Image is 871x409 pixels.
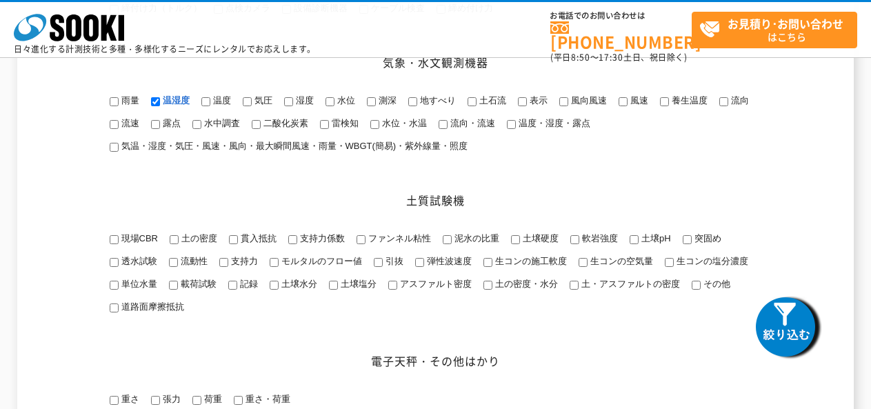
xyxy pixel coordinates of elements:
[628,95,648,106] span: 風速
[619,97,628,106] input: 風速
[483,258,492,267] input: 生コンの施工軟度
[728,15,843,32] strong: お見積り･お問い合わせ
[14,45,316,53] p: 日々進化する計測技術と多種・多様化するニーズにレンタルでお応えします。
[329,281,338,290] input: 土壌塩分
[692,12,857,48] a: お見積り･お問い合わせはこちら
[439,120,448,129] input: 流向・流速
[169,258,178,267] input: 流動性
[511,235,520,244] input: 土壌硬度
[119,118,139,128] span: 流速
[492,256,567,266] span: 生コンの施工軟度
[415,258,424,267] input: 弾性波速度
[270,281,279,290] input: 土壌水分
[151,120,160,129] input: 露点
[388,281,397,290] input: アスファルト密度
[326,97,334,106] input: 水位
[261,118,308,128] span: 二酸化炭素
[397,279,472,289] span: アスファルト密度
[527,95,548,106] span: 表示
[367,97,376,106] input: 測深
[243,394,290,404] span: 重さ・荷重
[252,95,272,106] span: 気圧
[492,279,558,289] span: 土の密度・水分
[639,233,671,243] span: 土壌pH
[119,279,157,289] span: 単位水量
[383,256,403,266] span: 引抜
[370,120,379,129] input: 水位・水温
[408,97,417,106] input: 地すべり
[237,279,258,289] span: 記録
[252,120,261,129] input: 二酸化炭素
[297,233,345,243] span: 支持力係数
[579,258,588,267] input: 生コンの空気量
[119,256,157,266] span: 透水試験
[119,301,184,312] span: 道路面摩擦抵抗
[452,233,499,243] span: 泥水の比重
[424,256,472,266] span: 弾性波速度
[178,256,208,266] span: 流動性
[201,394,222,404] span: 荷重
[357,235,366,244] input: ファンネル粘性
[110,396,119,405] input: 重さ
[98,354,774,368] h2: 電子天秤・その他はかり
[192,396,201,405] input: 荷重
[201,118,240,128] span: 水中調査
[270,258,279,267] input: モルタルのフロー値
[568,95,607,106] span: 風向風速
[320,120,329,129] input: 雷検知
[579,233,618,243] span: 軟岩強度
[110,281,119,290] input: 単位水量
[293,95,314,106] span: 湿度
[477,95,506,106] span: 土石流
[98,55,774,70] h2: 気象・水文観測機器
[110,303,119,312] input: 道路面摩擦抵抗
[754,292,823,361] img: btn_search_fixed.png
[160,95,190,106] span: 温湿度
[571,51,590,63] span: 8:50
[507,120,516,129] input: 温度・湿度・露点
[701,279,730,289] span: その他
[448,118,495,128] span: 流向・流速
[570,281,579,290] input: 土・アスファルトの密度
[719,97,728,106] input: 流向
[288,235,297,244] input: 支持力係数
[599,51,623,63] span: 17:30
[692,233,721,243] span: 突固め
[210,95,231,106] span: 温度
[520,233,559,243] span: 土壌硬度
[334,95,355,106] span: 水位
[665,258,674,267] input: 生コンの塩分濃度
[151,396,160,405] input: 張力
[110,97,119,106] input: 雨量
[279,256,362,266] span: モルタルのフロー値
[516,118,590,128] span: 温度・湿度・露点
[468,97,477,106] input: 土石流
[683,235,692,244] input: 突固め
[169,281,178,290] input: 載荷試験
[379,118,427,128] span: 水位・水温
[550,12,692,20] span: お電話でのお問い合わせは
[338,279,377,289] span: 土壌塩分
[219,258,228,267] input: 支持力
[376,95,397,106] span: 測深
[238,233,277,243] span: 貫入抵抗
[151,97,160,106] input: 温湿度
[160,394,181,404] span: 張力
[329,118,359,128] span: 雷検知
[417,95,456,106] span: 地すべり
[170,235,179,244] input: 土の密度
[110,235,119,244] input: 現場CBR
[483,281,492,290] input: 土の密度・水分
[366,233,431,243] span: ファンネル粘性
[518,97,527,106] input: 表示
[570,235,579,244] input: 軟岩強度
[630,235,639,244] input: 土壌pH
[178,279,217,289] span: 載荷試験
[228,256,258,266] span: 支持力
[550,51,687,63] span: (平日 ～ 土日、祝日除く)
[228,281,237,290] input: 記録
[559,97,568,106] input: 風向風速
[119,394,139,404] span: 重さ
[192,120,201,129] input: 水中調査
[728,95,749,106] span: 流向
